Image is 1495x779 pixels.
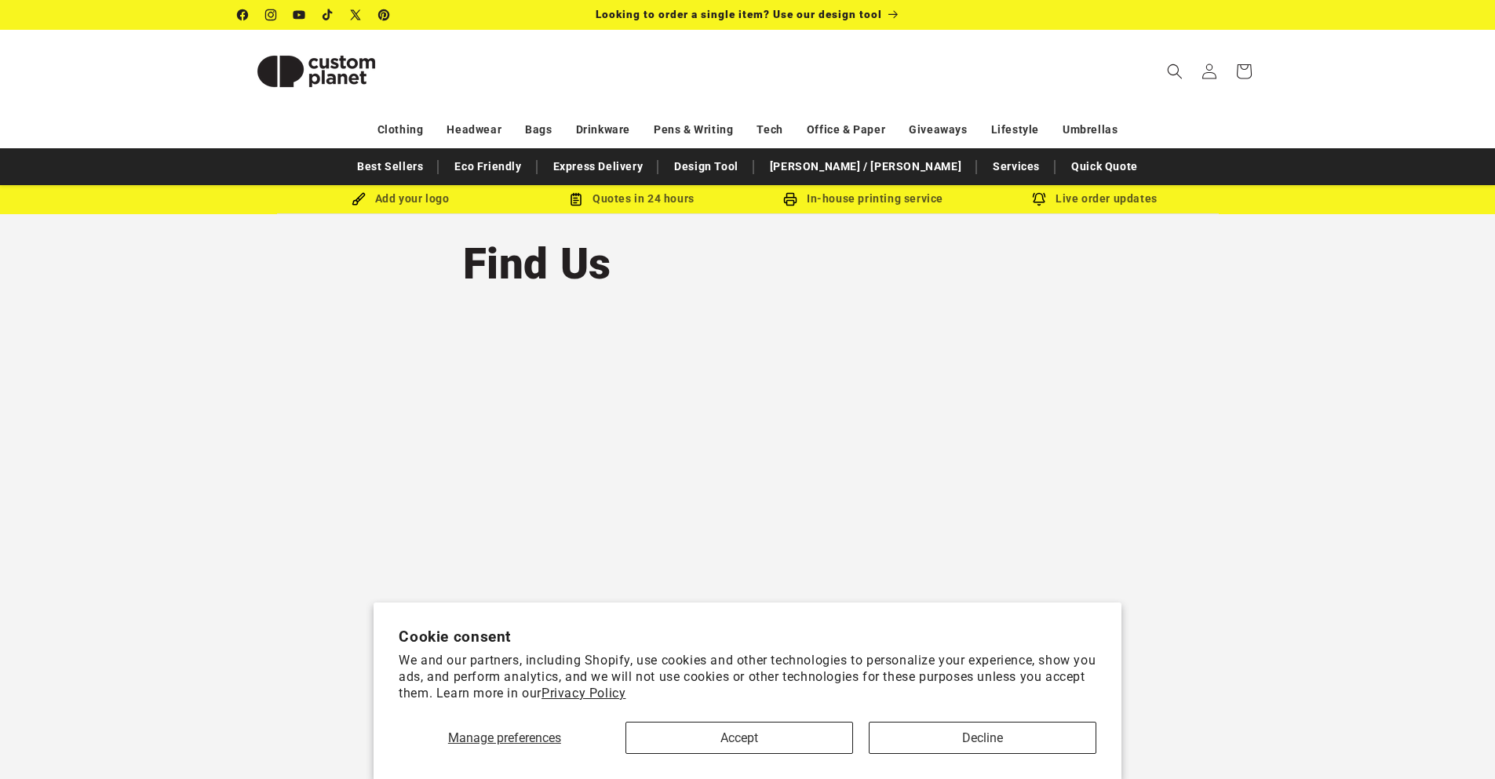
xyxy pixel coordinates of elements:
p: We and our partners, including Shopify, use cookies and other technologies to personalize your ex... [399,653,1096,701]
a: Headwear [447,116,501,144]
img: In-house printing [783,192,797,206]
a: Design Tool [666,153,746,180]
a: Express Delivery [545,153,651,180]
div: Quotes in 24 hours [516,189,748,209]
img: Brush Icon [352,192,366,206]
a: Drinkware [576,116,630,144]
span: Manage preferences [448,730,561,745]
img: Order updates [1032,192,1046,206]
a: [PERSON_NAME] / [PERSON_NAME] [762,153,969,180]
button: Manage preferences [399,722,610,754]
a: Best Sellers [349,153,431,180]
h1: Find Us [463,236,1033,291]
div: Live order updates [979,189,1211,209]
a: Privacy Policy [541,686,625,701]
a: Office & Paper [807,116,885,144]
a: Giveaways [909,116,967,144]
a: Pens & Writing [654,116,733,144]
h2: Cookie consent [399,628,1096,646]
a: Lifestyle [991,116,1039,144]
span: Looking to order a single item? Use our design tool [596,8,882,20]
button: Decline [869,722,1096,754]
iframe: Chat Widget [1417,704,1495,779]
a: Services [985,153,1048,180]
a: Custom Planet [232,30,400,112]
a: Eco Friendly [447,153,529,180]
img: Custom Planet [238,36,395,107]
a: Umbrellas [1063,116,1118,144]
a: Clothing [377,116,424,144]
a: Quick Quote [1063,153,1146,180]
button: Accept [625,722,853,754]
div: In-house printing service [748,189,979,209]
summary: Search [1158,54,1192,89]
a: Bags [525,116,552,144]
div: Add your logo [285,189,516,209]
a: Tech [757,116,782,144]
img: Order Updates Icon [569,192,583,206]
